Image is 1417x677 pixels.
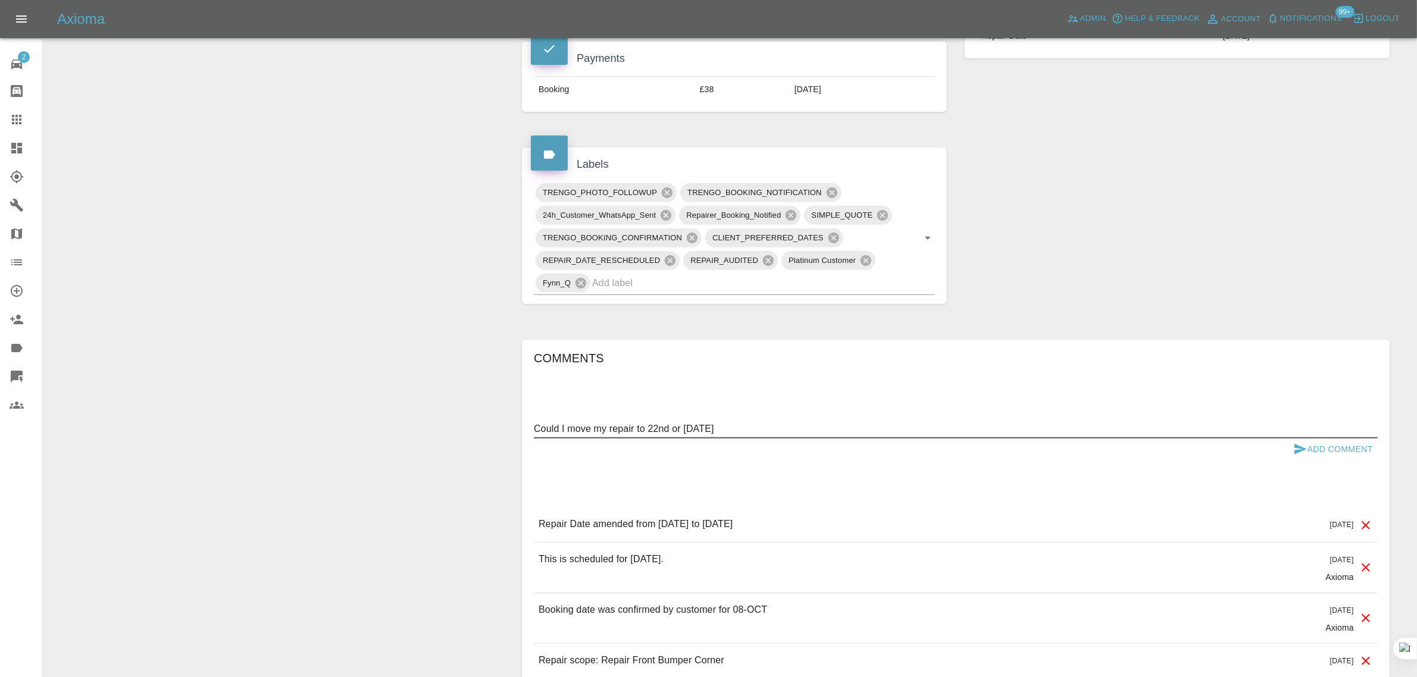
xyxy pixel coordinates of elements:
span: [DATE] [1330,556,1354,564]
span: Logout [1366,12,1400,26]
span: Fynn_Q [536,276,578,290]
td: £38 [695,76,790,102]
span: [DATE] [1330,657,1354,665]
button: Notifications [1264,10,1345,28]
textarea: Could I move my repair to 22nd or [DATE] [534,422,1378,435]
button: Add Comment [1288,438,1378,460]
span: 2 [18,51,30,63]
span: CLIENT_PREFERRED_DATES [705,231,831,245]
span: TRENGO_BOOKING_CONFIRMATION [536,231,689,245]
span: 99+ [1335,6,1355,18]
input: Add label [592,274,902,292]
div: CLIENT_PREFERRED_DATES [705,228,843,247]
td: [DATE] [790,76,935,102]
span: Notifications [1280,12,1342,26]
span: TRENGO_PHOTO_FOLLOWUP [536,186,664,199]
p: Axioma [1325,571,1354,583]
span: REPAIR_AUDITED [683,253,765,267]
p: Repair scope: Repair Front Bumper Corner [539,653,724,667]
span: Platinum Customer [781,253,863,267]
span: Help & Feedback [1125,12,1199,26]
button: Open drawer [7,5,36,33]
p: Repair Date amended from [DATE] to [DATE] [539,517,733,531]
button: Help & Feedback [1109,10,1202,28]
p: Booking date was confirmed by customer for 08-OCT [539,603,767,617]
span: SIMPLE_QUOTE [804,208,880,222]
div: REPAIR_DATE_RESCHEDULED [536,251,680,270]
div: REPAIR_AUDITED [683,251,778,270]
div: TRENGO_BOOKING_NOTIFICATION [680,183,842,202]
button: Open [919,230,936,246]
div: TRENGO_PHOTO_FOLLOWUP [536,183,677,202]
p: This is scheduled for [DATE]. [539,552,664,566]
h6: Comments [534,349,1378,368]
h5: Axioma [57,10,105,29]
div: 24h_Customer_WhatsApp_Sent [536,206,675,225]
span: Account [1221,12,1261,26]
h4: Payments [531,51,938,67]
div: Fynn_Q [536,274,590,293]
span: TRENGO_BOOKING_NOTIFICATION [680,186,829,199]
a: Admin [1064,10,1109,28]
span: [DATE] [1330,606,1354,615]
span: Repairer_Booking_Notified [679,208,788,222]
div: Repairer_Booking_Notified [679,206,800,225]
div: Platinum Customer [781,251,875,270]
h4: Labels [531,156,938,173]
span: [DATE] [1330,521,1354,529]
td: Booking [534,76,695,102]
a: Account [1203,10,1264,29]
span: 24h_Customer_WhatsApp_Sent [536,208,663,222]
div: SIMPLE_QUOTE [804,206,892,225]
span: Admin [1080,12,1106,26]
button: Logout [1350,10,1403,28]
div: TRENGO_BOOKING_CONFIRMATION [536,228,702,247]
p: Axioma [1325,622,1354,634]
span: REPAIR_DATE_RESCHEDULED [536,253,667,267]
